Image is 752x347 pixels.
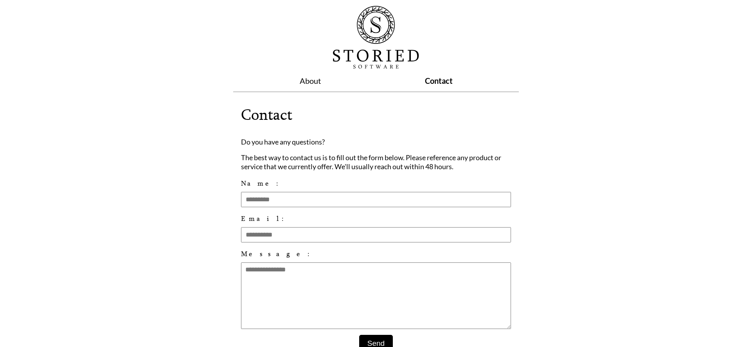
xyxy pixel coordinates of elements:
p: The best way to contact us is to fill out the form below. Please reference any product or service... [241,153,511,171]
a: Contact [425,76,453,85]
h1: Contact [241,102,511,127]
label: Message: [241,248,511,259]
label: Email: [241,213,511,224]
p: Do you have any questions? [241,137,511,146]
label: Name: [241,178,511,189]
a: About [300,76,321,85]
